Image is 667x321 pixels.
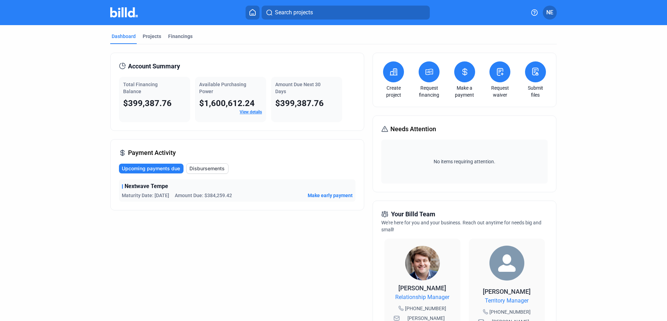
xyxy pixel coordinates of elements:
span: Maturity Date: [DATE] [122,192,169,199]
a: Request waiver [488,84,512,98]
span: Search projects [275,8,313,17]
span: $1,600,612.24 [199,98,255,108]
span: Payment Activity [128,148,176,158]
span: Disbursements [189,165,225,172]
span: Relationship Manager [395,293,449,301]
span: Available Purchasing Power [199,82,246,94]
span: Amount Due: $384,259.42 [175,192,232,199]
img: Relationship Manager [405,246,440,281]
span: [PHONE_NUMBER] [489,308,531,315]
span: We're here for you and your business. Reach out anytime for needs big and small! [381,220,541,232]
span: Total Financing Balance [123,82,158,94]
span: Account Summary [128,61,180,71]
a: Make a payment [452,84,477,98]
span: Upcoming payments due [122,165,180,172]
span: NE [546,8,553,17]
a: Request financing [417,84,441,98]
button: Make early payment [308,192,353,199]
div: Dashboard [112,33,136,40]
button: Disbursements [186,163,228,174]
span: [PERSON_NAME] [398,284,446,292]
span: [PERSON_NAME] [483,288,531,295]
img: Territory Manager [489,246,524,281]
img: Billd Company Logo [110,7,138,17]
span: Your Billd Team [391,209,435,219]
button: Search projects [262,6,430,20]
button: Upcoming payments due [119,164,183,173]
span: Nextwave Tempe [125,182,168,191]
button: NE [543,6,557,20]
span: Amount Due Next 30 Days [275,82,321,94]
span: $399,387.76 [123,98,172,108]
a: View details [240,110,262,114]
a: Create project [381,84,406,98]
span: $399,387.76 [275,98,324,108]
span: Needs Attention [390,124,436,134]
div: Projects [143,33,161,40]
span: No items requiring attention. [384,158,545,165]
span: Territory Manager [485,297,529,305]
a: Submit files [523,84,548,98]
span: [PHONE_NUMBER] [405,305,446,312]
div: Financings [168,33,193,40]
